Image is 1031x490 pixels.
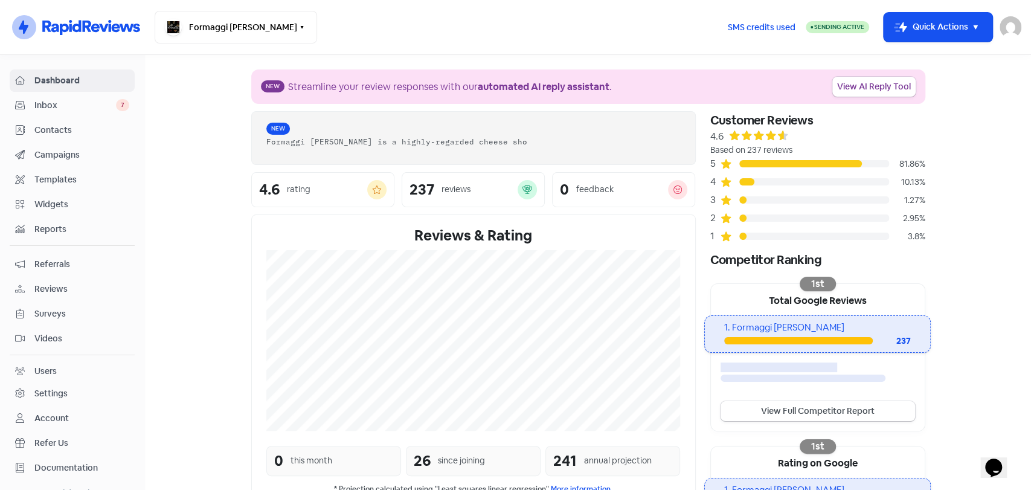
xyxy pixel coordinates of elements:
a: 237reviews [402,172,545,207]
div: Streamline your review responses with our . [288,80,612,94]
div: 241 [553,450,577,472]
div: Settings [34,387,68,400]
div: 4.6 [710,129,724,144]
div: Total Google Reviews [711,284,925,315]
a: Settings [10,382,135,405]
span: Widgets [34,198,129,211]
div: Formaggi [PERSON_NAME] is a highly-regarded cheese sho [266,136,681,147]
span: Templates [34,173,129,186]
span: Referrals [34,258,129,271]
a: Refer Us [10,432,135,454]
a: Referrals [10,253,135,276]
a: Documentation [10,457,135,479]
div: this month [291,454,332,467]
span: Sending Active [814,23,864,31]
div: 2 [710,211,720,225]
span: Documentation [34,462,129,474]
div: 5 [710,156,720,171]
span: Surveys [34,308,129,320]
span: New [266,123,290,135]
a: Account [10,407,135,430]
b: automated AI reply assistant [478,80,609,93]
span: Inbox [34,99,116,112]
div: 1 [710,229,720,243]
div: 3 [710,193,720,207]
div: 81.86% [889,158,925,170]
div: Rating on Google [711,446,925,478]
iframe: chat widget [980,442,1019,478]
a: Inbox 7 [10,94,135,117]
a: View Full Competitor Report [721,401,915,421]
button: Quick Actions [884,13,992,42]
a: Users [10,360,135,382]
a: Templates [10,169,135,191]
div: 4 [710,175,720,189]
span: New [261,80,284,92]
span: 7 [116,99,129,111]
img: User [1000,16,1021,38]
div: 26 [414,450,431,472]
button: Formaggi [PERSON_NAME] [155,11,317,44]
div: 10.13% [889,176,925,189]
div: 4.6 [259,182,280,197]
span: Reviews [34,283,129,295]
div: 237 [873,335,911,347]
div: 1st [800,277,836,291]
div: Reviews & Rating [266,225,681,247]
div: 1. Formaggi [PERSON_NAME] [724,321,911,335]
div: 0 [274,450,283,472]
div: Account [34,412,69,425]
div: annual projection [584,454,652,467]
div: 0 [560,182,569,197]
div: since joining [438,454,485,467]
a: Sending Active [806,20,869,34]
div: feedback [576,183,614,196]
a: Widgets [10,193,135,216]
div: Based on 237 reviews [710,144,925,156]
div: 1.27% [889,194,925,207]
span: Refer Us [34,437,129,450]
span: Dashboard [34,74,129,87]
div: rating [287,183,310,196]
div: 3.8% [889,230,925,243]
a: View AI Reply Tool [832,77,916,97]
a: Videos [10,327,135,350]
span: Videos [34,332,129,345]
div: reviews [442,183,471,196]
a: Reports [10,218,135,240]
a: Dashboard [10,69,135,92]
div: 237 [410,182,434,197]
div: Users [34,365,57,378]
a: Surveys [10,303,135,325]
a: Reviews [10,278,135,300]
span: Contacts [34,124,129,137]
div: 2.95% [889,212,925,225]
a: 4.6rating [251,172,394,207]
span: SMS credits used [728,21,795,34]
span: Campaigns [34,149,129,161]
a: SMS credits used [718,20,806,33]
div: Competitor Ranking [710,251,925,269]
div: 1st [800,439,836,454]
div: Customer Reviews [710,111,925,129]
a: 0feedback [552,172,695,207]
a: Campaigns [10,144,135,166]
span: Reports [34,223,129,236]
a: Contacts [10,119,135,141]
